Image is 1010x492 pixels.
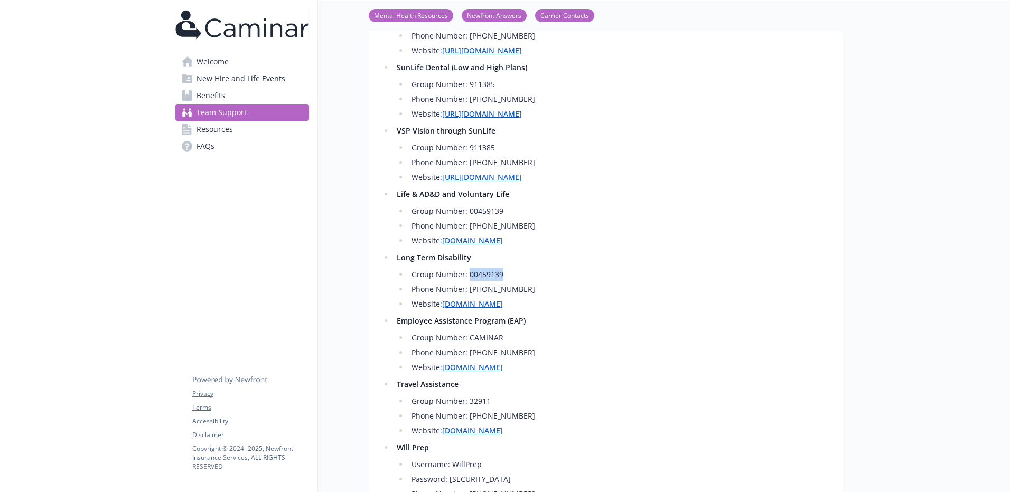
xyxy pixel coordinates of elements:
[175,87,309,104] a: Benefits
[442,235,503,245] a: [DOMAIN_NAME]
[408,298,830,310] li: Website:
[408,93,830,106] li: Phone Number: [PHONE_NUMBER]
[408,78,830,91] li: Group Number: 911385
[408,234,830,247] li: Website:
[408,268,830,281] li: Group Number: 00459139
[197,138,214,155] span: FAQs
[192,444,308,471] p: Copyright © 2024 - 2025 , Newfront Insurance Services, ALL RIGHTS RESERVED
[197,70,285,87] span: New Hire and Life Events
[197,121,233,138] span: Resources
[408,220,830,232] li: Phone Number: [PHONE_NUMBER]
[397,379,459,389] strong: Travel Assistance
[535,10,594,20] a: Carrier Contacts
[408,44,830,57] li: Website:
[408,283,830,296] li: Phone Number: [PHONE_NUMBER]
[175,104,309,121] a: Team Support
[408,346,830,359] li: Phone Number: [PHONE_NUMBER]
[397,62,527,72] strong: SunLife Dental (Low and High Plans)
[175,53,309,70] a: Welcome
[408,410,830,422] li: Phone Number: [PHONE_NUMBER]
[442,362,503,372] a: [DOMAIN_NAME]
[408,332,830,344] li: Group Number: CAMINAR
[408,156,830,169] li: Phone Number: [PHONE_NUMBER]
[442,425,503,436] a: [DOMAIN_NAME]
[175,138,309,155] a: FAQs
[442,109,522,119] a: [URL][DOMAIN_NAME]
[369,10,453,20] a: Mental Health Resources
[192,430,308,440] a: Disclaimer
[192,389,308,399] a: Privacy
[397,252,471,262] strong: Long Term Disability
[175,121,309,138] a: Resources
[397,316,526,326] strong: Employee Assistance Program (EAP)
[442,299,503,309] a: [DOMAIN_NAME]
[442,172,522,182] a: [URL][DOMAIN_NAME]
[397,126,495,136] strong: VSP Vision through SunLife
[408,395,830,408] li: Group Number: 32911
[397,189,509,199] strong: Life & AD&D and Voluntary Life
[408,473,830,486] li: Password: [SECURITY_DATA]
[197,53,229,70] span: Welcome
[408,361,830,374] li: Website:
[408,424,830,437] li: Website:
[408,141,830,154] li: Group Number: 911385
[397,442,429,452] strong: Will Prep
[442,45,522,55] a: [URL][DOMAIN_NAME]
[197,87,225,104] span: Benefits
[408,171,830,184] li: Website:
[192,403,308,412] a: Terms
[408,458,830,471] li: Username: WillPrep
[408,108,830,120] li: Website:
[408,205,830,217] li: Group Number: 00459139
[192,417,308,426] a: Accessibility
[197,104,247,121] span: Team Support
[408,30,830,42] li: Phone Number: [PHONE_NUMBER]
[462,10,527,20] a: Newfront Answers
[175,70,309,87] a: New Hire and Life Events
